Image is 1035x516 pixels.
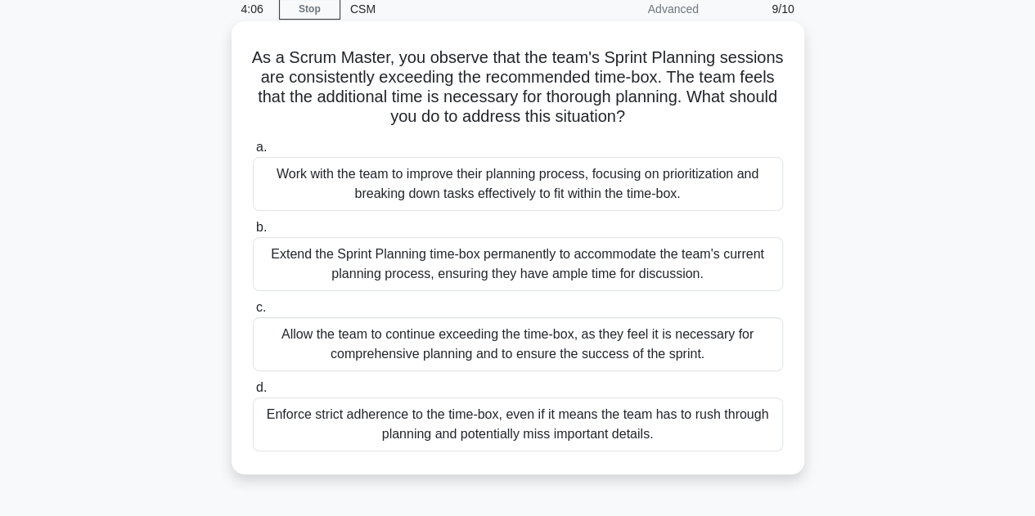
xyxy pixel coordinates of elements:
span: c. [256,300,266,314]
h5: As a Scrum Master, you observe that the team's Sprint Planning sessions are consistently exceedin... [251,47,785,128]
div: Extend the Sprint Planning time-box permanently to accommodate the team's current planning proces... [253,237,783,291]
div: Enforce strict adherence to the time-box, even if it means the team has to rush through planning ... [253,397,783,451]
span: a. [256,140,267,154]
span: d. [256,380,267,394]
span: b. [256,220,267,234]
div: Work with the team to improve their planning process, focusing on prioritization and breaking dow... [253,157,783,211]
div: Allow the team to continue exceeding the time-box, as they feel it is necessary for comprehensive... [253,317,783,371]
